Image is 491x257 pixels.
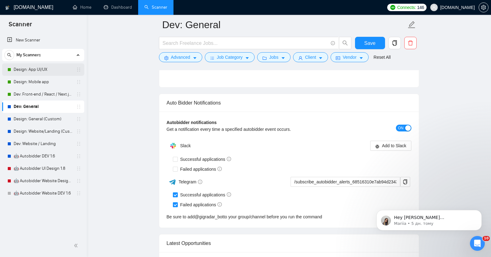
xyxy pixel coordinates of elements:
[417,4,424,11] span: 146
[400,177,410,187] button: copy
[74,242,80,249] span: double-left
[76,129,81,134] span: holder
[257,52,291,62] button: folderJobscaret-down
[167,234,411,252] div: Latest Opportunities
[359,56,363,60] span: caret-down
[245,56,249,60] span: caret-down
[76,117,81,122] span: holder
[479,5,489,10] a: setting
[5,53,14,57] span: search
[262,56,267,60] span: folder
[167,120,217,125] b: Autobidder notifications
[389,40,401,46] span: copy
[269,54,278,61] span: Jobs
[14,187,72,199] a: 🤖 Autobidder Website DEV 1.6
[370,141,411,151] button: slackAdd to Slack
[164,56,169,60] span: setting
[339,40,351,46] span: search
[27,18,105,109] span: Hey [PERSON_NAME][EMAIL_ADDRESS][DOMAIN_NAME], Looks like your Upwork agency [PERSON_NAME] ran ou...
[76,104,81,109] span: holder
[14,175,72,187] a: 🤖 Autobidder Website Design 1.8
[14,63,72,76] a: Design: App UI/UX
[14,150,72,162] a: 🤖 Autobidder DEV 1.6
[382,142,406,149] span: Add to Slack
[210,56,214,60] span: bars
[178,166,225,173] span: Failed applications
[14,125,72,138] a: Design: Website/Landing (Custom)
[336,56,340,60] span: idcard
[178,156,234,163] span: Successful applications
[4,50,14,60] button: search
[76,166,81,171] span: holder
[355,37,385,49] button: Save
[14,101,72,113] a: Dev: General
[76,191,81,196] span: holder
[144,5,167,10] a: searchScanner
[16,49,41,61] span: My Scanners
[405,40,416,46] span: delete
[432,5,436,10] span: user
[217,167,222,171] span: info-circle
[470,236,485,251] iframe: Intercom live chat
[388,37,401,49] button: copy
[298,56,303,60] span: user
[331,52,368,62] button: idcardVendorcaret-down
[167,94,411,112] div: Auto Bidder Notifications
[331,41,335,45] span: info-circle
[178,179,202,184] span: Telegram
[76,178,81,183] span: holder
[364,39,375,47] span: Save
[198,180,202,184] span: info-circle
[398,125,404,131] span: ON
[404,37,417,49] button: delete
[169,178,176,186] img: ww3wtPAAAAAElFTkSuQmCC
[305,54,316,61] span: Client
[227,192,231,197] span: info-circle
[318,56,323,60] span: caret-down
[167,213,411,220] div: Be sure to add to your group/channel before you run the command
[281,56,285,60] span: caret-down
[227,157,231,161] span: info-circle
[390,5,395,10] img: upwork-logo.png
[374,54,391,61] a: Reset All
[397,4,416,11] span: Connects:
[14,88,72,101] a: Dev: Front-end / React / Next.js / WebGL / GSAP
[76,92,81,97] span: holder
[483,236,490,241] span: 10
[76,141,81,146] span: holder
[14,113,72,125] a: Design: General (Custom)
[193,56,197,60] span: caret-down
[375,144,379,148] span: slack
[217,54,243,61] span: Job Category
[14,76,72,88] a: Design: Mobile app
[401,179,410,184] span: copy
[167,139,179,152] img: hpQkSZIkSZIkSZIkSZIkSZIkSZIkSZIkSZIkSZIkSZIkSZIkSZIkSZIkSZIkSZIkSZIkSZIkSZIkSZIkSZIkSZIkSZIkSZIkS...
[171,54,190,61] span: Advanced
[195,213,224,220] a: @gigradar_bot
[217,202,222,207] span: info-circle
[2,49,84,199] li: My Scanners
[73,5,91,10] a: homeHome
[104,5,132,10] a: dashboardDashboard
[14,138,72,150] a: Dev: Website / Landing
[479,5,488,10] span: setting
[408,21,416,29] span: edit
[339,37,351,49] button: search
[76,67,81,72] span: holder
[167,126,350,133] div: Get a notification every time a specified autobidder event occurs.
[178,201,225,208] span: Failed applications
[7,34,79,46] a: New Scanner
[14,162,72,175] a: 🤖 Autobidder UI Design 1.8
[479,2,489,12] button: setting
[343,54,356,61] span: Vendor
[159,52,202,62] button: settingAdvancedcaret-down
[4,20,37,33] span: Scanner
[178,191,234,198] span: Successful applications
[293,52,328,62] button: userClientcaret-down
[163,39,328,47] input: Search Freelance Jobs...
[76,154,81,159] span: holder
[205,52,255,62] button: barsJob Categorycaret-down
[180,143,191,148] span: Slack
